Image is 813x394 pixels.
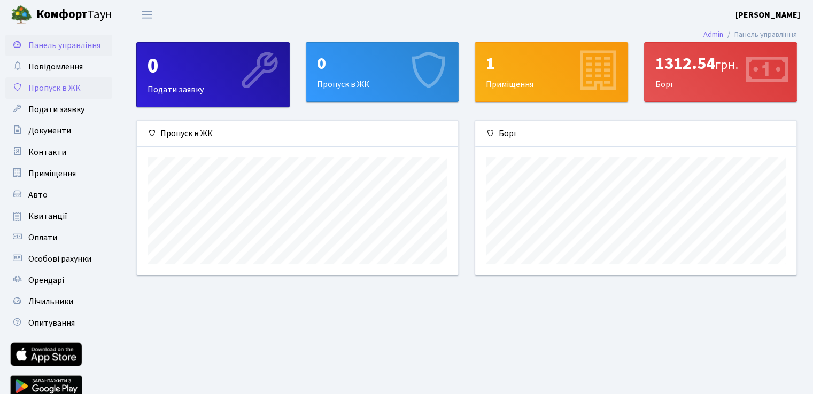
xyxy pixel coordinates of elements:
[5,227,112,248] a: Оплати
[28,253,91,265] span: Особові рахунки
[5,184,112,206] a: Авто
[5,270,112,291] a: Орендарі
[5,206,112,227] a: Квитанції
[5,99,112,120] a: Подати заявку
[317,53,448,74] div: 0
[475,121,796,147] div: Борг
[137,43,289,107] div: Подати заявку
[5,120,112,141] a: Документи
[306,43,459,101] div: Пропуск в ЖК
[28,232,57,243] span: Оплати
[28,317,75,329] span: Опитування
[28,210,67,222] span: Квитанції
[5,56,112,77] a: Повідомлення
[36,6,88,23] b: Комфорт
[703,29,723,40] a: Admin
[28,104,84,115] span: Подати заявку
[486,53,617,74] div: 1
[28,82,81,94] span: Пропуск в ЖК
[136,42,290,107] a: 0Подати заявку
[28,146,66,158] span: Контакти
[723,29,797,41] li: Панель управління
[687,23,813,46] nav: breadcrumb
[28,61,83,73] span: Повідомлення
[475,42,628,102] a: 1Приміщення
[645,43,797,101] div: Борг
[28,125,71,137] span: Документи
[28,168,76,179] span: Приміщення
[28,296,73,308] span: Лічильники
[5,35,112,56] a: Панель управління
[5,77,112,99] a: Пропуск в ЖК
[5,248,112,270] a: Особові рахунки
[715,56,738,74] span: грн.
[137,121,458,147] div: Пропуск в ЖК
[134,6,160,23] button: Переключити навігацію
[655,53,786,74] div: 1312.54
[306,42,459,102] a: 0Пропуск в ЖК
[5,141,112,163] a: Контакти
[5,291,112,312] a: Лічильники
[11,4,32,26] img: logo.png
[28,274,64,286] span: Орендарі
[735,9,800,21] a: [PERSON_NAME]
[475,43,628,101] div: Приміщення
[148,53,278,79] div: 0
[28,40,100,51] span: Панель управління
[36,6,112,24] span: Таун
[28,189,48,201] span: Авто
[5,163,112,184] a: Приміщення
[5,312,112,334] a: Опитування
